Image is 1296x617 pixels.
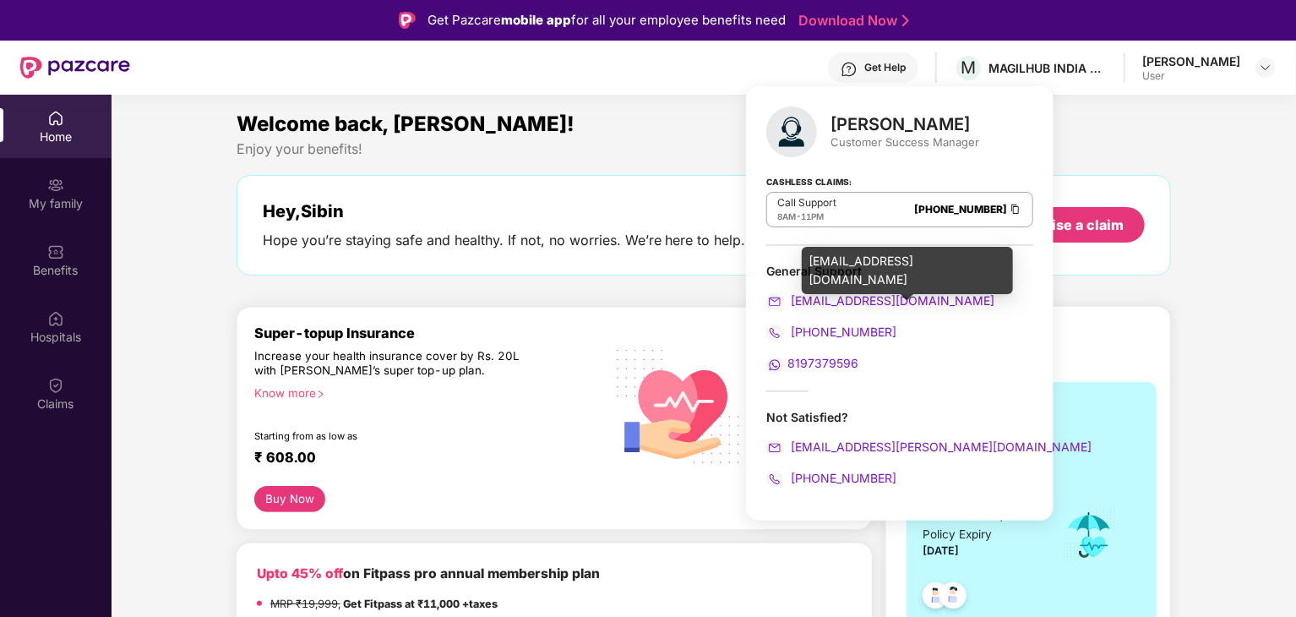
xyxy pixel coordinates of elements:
span: [DATE] [923,544,960,557]
div: Customer Success Manager [830,134,979,150]
p: Call Support [777,196,836,210]
span: Welcome back, [PERSON_NAME]! [237,112,574,136]
a: [EMAIL_ADDRESS][DOMAIN_NAME] [766,293,994,308]
div: MAGILHUB INDIA PRIVATE LIMITED [988,60,1107,76]
a: Download Now [798,12,904,30]
img: insurerLogo [1065,400,1135,445]
b: on Fitpass pro annual membership plan [257,565,600,582]
div: User [1142,69,1240,83]
div: Get Help [864,61,906,74]
div: Policy Expiry [923,526,993,543]
div: [PERSON_NAME] [830,114,979,134]
img: svg+xml;base64,PHN2ZyBpZD0iSGVscC0zMngzMiIgeG1sbnM9Imh0dHA6Ly93d3cudzMub3JnLzIwMDAvc3ZnIiB3aWR0aD... [841,61,858,78]
div: Not Satisfied? [766,409,1033,425]
img: svg+xml;base64,PHN2ZyB4bWxucz0iaHR0cDovL3d3dy53My5vcmcvMjAwMC9zdmciIHdpZHRoPSIyMCIgaGVpZ2h0PSIyMC... [766,293,783,310]
img: svg+xml;base64,PHN2ZyB3aWR0aD0iMjAiIGhlaWdodD0iMjAiIHZpZXdCb3g9IjAgMCAyMCAyMCIgZmlsbD0ibm9uZSIgeG... [47,177,64,194]
span: 11PM [801,211,824,221]
strong: mobile app [501,12,571,28]
div: [EMAIL_ADDRESS][DOMAIN_NAME] [802,247,1013,294]
span: [PHONE_NUMBER] [787,325,896,339]
img: svg+xml;base64,PHN2ZyB4bWxucz0iaHR0cDovL3d3dy53My5vcmcvMjAwMC9zdmciIHhtbG5zOnhsaW5rPSJodHRwOi8vd3... [604,329,754,482]
img: svg+xml;base64,PHN2ZyB4bWxucz0iaHR0cDovL3d3dy53My5vcmcvMjAwMC9zdmciIHdpZHRoPSIyMCIgaGVpZ2h0PSIyMC... [766,440,783,456]
div: General Support [766,263,1033,279]
span: [EMAIL_ADDRESS][DOMAIN_NAME] [787,293,994,308]
div: Super-topup Insurance [254,325,604,341]
img: svg+xml;base64,PHN2ZyB4bWxucz0iaHR0cDovL3d3dy53My5vcmcvMjAwMC9zdmciIHdpZHRoPSIyMCIgaGVpZ2h0PSIyMC... [766,471,783,488]
img: Stroke [902,12,909,30]
div: Hope you’re staying safe and healthy. If not, no worries. We’re here to help. [263,232,746,249]
strong: Cashless Claims: [766,172,852,190]
span: 8197379596 [787,356,858,370]
a: [PHONE_NUMBER] [766,325,896,339]
div: General Support [766,263,1033,374]
img: svg+xml;base64,PHN2ZyB4bWxucz0iaHR0cDovL3d3dy53My5vcmcvMjAwMC9zdmciIHhtbG5zOnhsaW5rPSJodHRwOi8vd3... [766,106,817,157]
div: - [777,210,836,223]
img: Clipboard Icon [1009,202,1022,216]
div: Enjoy your benefits! [237,140,1172,158]
div: [PERSON_NAME] [1142,53,1240,69]
span: [EMAIL_ADDRESS][PERSON_NAME][DOMAIN_NAME] [787,440,1092,454]
div: Hey, Sibin [263,201,746,221]
span: [PHONE_NUMBER] [787,471,896,485]
strong: Get Fitpass at ₹11,000 +taxes [343,598,498,610]
img: svg+xml;base64,PHN2ZyBpZD0iSG9zcGl0YWxzIiB4bWxucz0iaHR0cDovL3d3dy53My5vcmcvMjAwMC9zdmciIHdpZHRoPS... [47,310,64,327]
a: 8197379596 [766,356,858,370]
div: Starting from as low as [254,430,532,442]
img: Logo [399,12,416,29]
img: svg+xml;base64,PHN2ZyBpZD0iRHJvcGRvd24tMzJ4MzIiIHhtbG5zPSJodHRwOi8vd3d3LnczLm9yZy8yMDAwL3N2ZyIgd2... [1259,61,1272,74]
div: Increase your health insurance cover by Rs. 20L with [PERSON_NAME]’s super top-up plan. [254,349,531,379]
img: svg+xml;base64,PHN2ZyB4bWxucz0iaHR0cDovL3d3dy53My5vcmcvMjAwMC9zdmciIHdpZHRoPSIyMCIgaGVpZ2h0PSIyMC... [766,357,783,374]
img: fppp.png [752,564,851,595]
a: [EMAIL_ADDRESS][PERSON_NAME][DOMAIN_NAME] [766,440,1092,454]
img: svg+xml;base64,PHN2ZyBpZD0iQmVuZWZpdHMiIHhtbG5zPSJodHRwOi8vd3d3LnczLm9yZy8yMDAwL3N2ZyIgd2lkdGg9Ij... [47,243,64,260]
del: MRP ₹19,999, [270,598,340,610]
div: Get Pazcare for all your employee benefits need [427,10,786,30]
span: right [316,390,325,399]
img: New Pazcare Logo [20,57,130,79]
b: Upto 45% off [257,565,343,582]
img: svg+xml;base64,PHN2ZyBpZD0iSG9tZSIgeG1sbnM9Imh0dHA6Ly93d3cudzMub3JnLzIwMDAvc3ZnIiB3aWR0aD0iMjAiIG... [47,110,64,127]
img: svg+xml;base64,PHN2ZyB4bWxucz0iaHR0cDovL3d3dy53My5vcmcvMjAwMC9zdmciIHdpZHRoPSIyMCIgaGVpZ2h0PSIyMC... [766,325,783,341]
div: Raise a claim [1035,216,1124,234]
button: Buy Now [254,486,326,512]
a: [PHONE_NUMBER] [766,471,896,485]
span: 8AM [777,211,796,221]
div: Know more [254,386,594,398]
img: icon [1062,507,1117,563]
span: M [961,57,977,78]
div: Not Satisfied? [766,409,1033,488]
img: svg+xml;base64,PHN2ZyBpZD0iQ2xhaW0iIHhtbG5zPSJodHRwOi8vd3d3LnczLm9yZy8yMDAwL3N2ZyIgd2lkdGg9IjIwIi... [47,377,64,394]
a: [PHONE_NUMBER] [914,203,1007,216]
div: ₹ 608.00 [254,449,587,469]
